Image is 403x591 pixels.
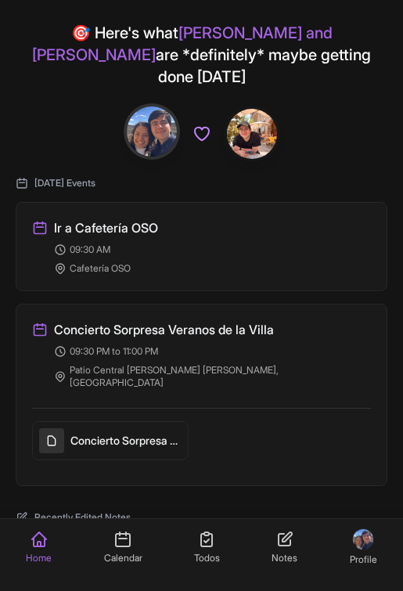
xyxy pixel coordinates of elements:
[25,22,378,88] h4: 🎯 Here's what are *definitely* maybe getting done [DATE]
[272,552,297,564] span: Notes
[227,109,277,159] img: IMG_0065.jpeg
[32,218,371,275] a: Ir a Cafetería OSO 09:30 AM Cafetería OSO
[104,552,142,564] span: Calendar
[10,521,67,589] a: Home
[32,421,189,470] a: Concierto Sorpresa Veranos de la Villa [DATE]
[70,433,182,449] h5: Concierto Sorpresa Veranos de la Villa 14 agosto
[352,528,374,550] img: IMG_7837.jpeg
[32,23,333,64] span: [PERSON_NAME] and [PERSON_NAME]
[127,106,177,157] img: IMG_7837.jpeg
[16,177,387,189] h2: [DATE] Events
[16,511,387,524] h2: Recently Edited Notes
[26,552,52,564] span: Home
[88,521,158,589] a: Calendar
[54,320,274,339] h3: Concierto Sorpresa Veranos de la Villa
[70,364,371,389] span: Patio Central [PERSON_NAME] [PERSON_NAME], [GEOGRAPHIC_DATA]
[70,345,158,358] span: 09:30 PM to 11:00 PM
[70,262,131,275] span: Cafetería OSO
[334,519,393,591] a: Profile
[32,320,371,389] a: Concierto Sorpresa Veranos de la Villa 09:30 PM to 11:00 PM Patio Central [PERSON_NAME] [PERSON_N...
[194,552,220,564] span: Todos
[178,521,236,589] a: Todos
[256,521,313,589] a: Notes
[70,243,110,256] span: 09:30 AM
[54,218,158,237] h3: Ir a Cafetería OSO
[350,553,377,566] span: Profile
